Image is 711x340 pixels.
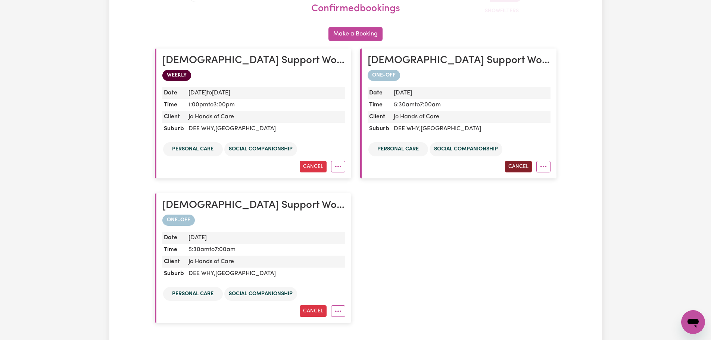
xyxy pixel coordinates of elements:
[162,215,345,226] div: one-off booking
[368,99,391,111] dt: Time
[368,142,428,156] li: Personal care
[162,123,185,135] dt: Suburb
[162,232,185,244] dt: Date
[331,161,345,172] button: More options
[681,310,705,334] iframe: Button to launch messaging window
[391,123,551,135] dd: DEE WHY , [GEOGRAPHIC_DATA]
[163,142,223,156] li: Personal care
[185,123,345,135] dd: DEE WHY , [GEOGRAPHIC_DATA]
[300,305,327,317] button: Cancel
[162,54,345,67] h2: Female Support Worker Needed In Dee Why, NSW
[536,161,551,172] button: More options
[331,305,345,317] button: More options
[185,268,345,280] dd: DEE WHY , [GEOGRAPHIC_DATA]
[224,287,297,301] li: Social companionship
[162,215,195,226] span: ONE-OFF
[162,199,345,212] h2: Female Support Worker Needed In Dee Why, NSW
[391,99,551,111] dd: 5:30am to 7:00am
[300,161,327,172] button: Cancel
[162,111,185,123] dt: Client
[368,70,400,81] span: ONE-OFF
[505,161,532,172] button: Cancel
[162,70,191,81] span: WEEKLY
[430,142,502,156] li: Social companionship
[185,99,345,111] dd: 1:00pm to 3:00pm
[185,244,345,256] dd: 5:30am to 7:00am
[162,256,185,268] dt: Client
[158,3,553,15] h2: confirmed bookings
[391,87,551,99] dd: [DATE]
[368,111,391,123] dt: Client
[185,111,345,123] dd: Jo Hands of Care
[328,27,383,41] button: Make a Booking
[368,70,551,81] div: one-off booking
[368,87,391,99] dt: Date
[163,287,223,301] li: Personal care
[368,54,551,67] h2: Female Support Worker Needed In Dee Why, NSW
[224,142,297,156] li: Social companionship
[185,256,345,268] dd: Jo Hands of Care
[368,123,391,135] dt: Suburb
[162,70,345,81] div: WEEKLY booking
[162,244,185,256] dt: Time
[162,99,185,111] dt: Time
[162,268,185,280] dt: Suburb
[185,232,345,244] dd: [DATE]
[185,87,345,99] dd: [DATE]
[391,111,551,123] dd: Jo Hands of Care
[162,87,185,99] dt: Date
[207,90,230,96] span: to [DATE]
